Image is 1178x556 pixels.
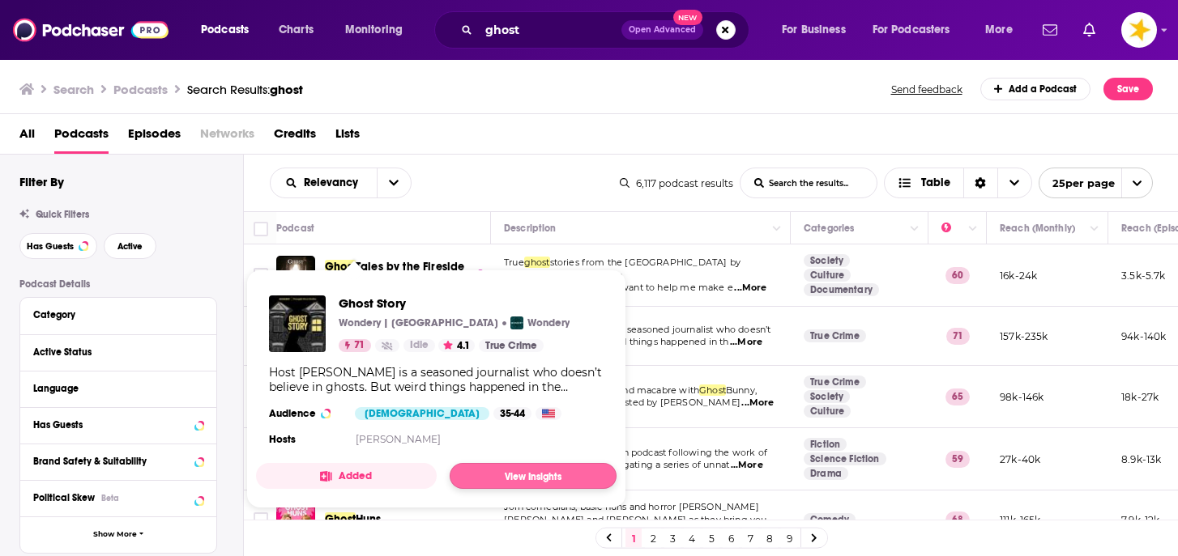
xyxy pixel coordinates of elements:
[256,463,437,489] button: Added
[742,528,758,548] a: 7
[1039,168,1153,198] button: open menu
[664,528,681,548] a: 3
[33,309,193,320] div: Category
[1000,269,1037,282] p: 16k-24k
[1000,390,1044,404] p: 98k-146k
[770,17,866,43] button: open menu
[54,121,109,154] span: Podcasts
[1000,219,1075,238] div: Reach (Monthly)
[274,121,316,154] span: Credits
[726,384,757,396] span: Bunny,
[963,219,983,239] button: Column Actions
[187,82,303,97] div: Search Results:
[33,487,203,507] button: Political SkewBeta
[20,516,216,553] button: Show More
[1121,12,1157,48] span: Logged in as Spreaker_Prime
[304,177,364,189] span: Relevancy
[269,365,604,394] div: Host [PERSON_NAME] is a seasoned journalist who doesn’t believe in ghosts. But weird things happe...
[1121,12,1157,48] img: User Profile
[504,282,733,293] span: enjoying my content and want to help me make e
[356,433,441,445] a: [PERSON_NAME]
[269,295,326,352] img: Ghost Story
[354,337,365,354] span: 71
[985,19,1013,41] span: More
[335,121,360,154] a: Lists
[804,329,866,342] a: True Crime
[479,17,621,43] input: Search podcasts, credits, & more...
[1121,513,1159,527] p: 7.9k-12k
[734,282,766,295] span: ...More
[1000,329,1048,343] p: 157k-235k
[1036,16,1064,44] a: Show notifications dropdown
[945,451,970,467] p: 59
[104,233,156,259] button: Active
[479,339,544,352] a: True Crime
[574,336,729,347] span: s. But weird things happened in th
[19,121,35,154] a: All
[187,82,303,97] a: Search Results:ghost
[13,15,169,45] img: Podchaser - Follow, Share and Rate Podcasts
[33,492,95,503] span: Political Skew
[117,242,143,251] span: Active
[804,269,851,282] a: Culture
[504,514,766,538] span: [PERSON_NAME] and [PERSON_NAME] as they bring you th
[276,256,315,295] img: Ghost Tales by the Fireside - True Ghost Stories Podcast
[723,528,739,548] a: 6
[621,20,703,40] button: Open AdvancedNew
[921,177,950,189] span: Table
[804,438,847,451] a: Fiction
[504,397,741,408] span: the paranormal podcast hosted by [PERSON_NAME]
[128,121,181,154] span: Episodes
[1121,269,1166,282] p: 3.5k-5.7k
[269,407,342,420] h3: Audience
[1085,219,1104,239] button: Column Actions
[804,405,851,418] a: Culture
[767,219,787,239] button: Column Actions
[531,447,767,458] span: Wax is a horror fiction podcast following the work of
[33,378,203,398] button: Language
[36,209,89,220] span: Quick Filters
[504,324,770,335] span: Host [PERSON_NAME] is a seasoned journalist who doesn’t
[873,19,950,41] span: For Podcasters
[339,339,371,352] a: 71
[941,219,964,238] div: Power Score
[804,283,879,296] a: Documentary
[101,493,119,503] div: Beta
[945,267,970,283] p: 60
[334,17,424,43] button: open menu
[699,384,726,396] span: Ghost
[781,528,797,548] a: 9
[1039,171,1115,196] span: 25 per page
[113,82,168,97] h3: Podcasts
[339,316,498,329] p: Wondery | [GEOGRAPHIC_DATA]
[804,452,886,465] a: Science Fiction
[620,177,733,189] div: 6,117 podcast results
[684,528,700,548] a: 4
[33,304,203,325] button: Category
[1121,452,1161,466] p: 8.9k-13k
[19,174,64,189] h2: Filter By
[450,463,617,489] a: View Insights
[804,467,848,480] a: Drama
[1121,12,1157,48] button: Show profile menu
[884,168,1032,198] h2: Choose View
[804,254,850,267] a: Society
[804,376,866,388] a: True Crime
[279,19,314,41] span: Charts
[270,82,303,97] span: ghost
[268,17,323,43] a: Charts
[33,414,203,435] button: Has Guests
[974,17,1033,43] button: open menu
[510,316,523,329] img: Wondery
[493,407,531,420] div: 35-44
[27,242,74,251] span: Has Guests
[190,17,270,43] button: open menu
[945,511,970,528] p: 68
[504,257,524,268] span: True
[510,316,570,329] a: WonderyWondery
[201,19,249,41] span: Podcasts
[504,501,759,512] span: Join comedians, basic huns and horror [PERSON_NAME]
